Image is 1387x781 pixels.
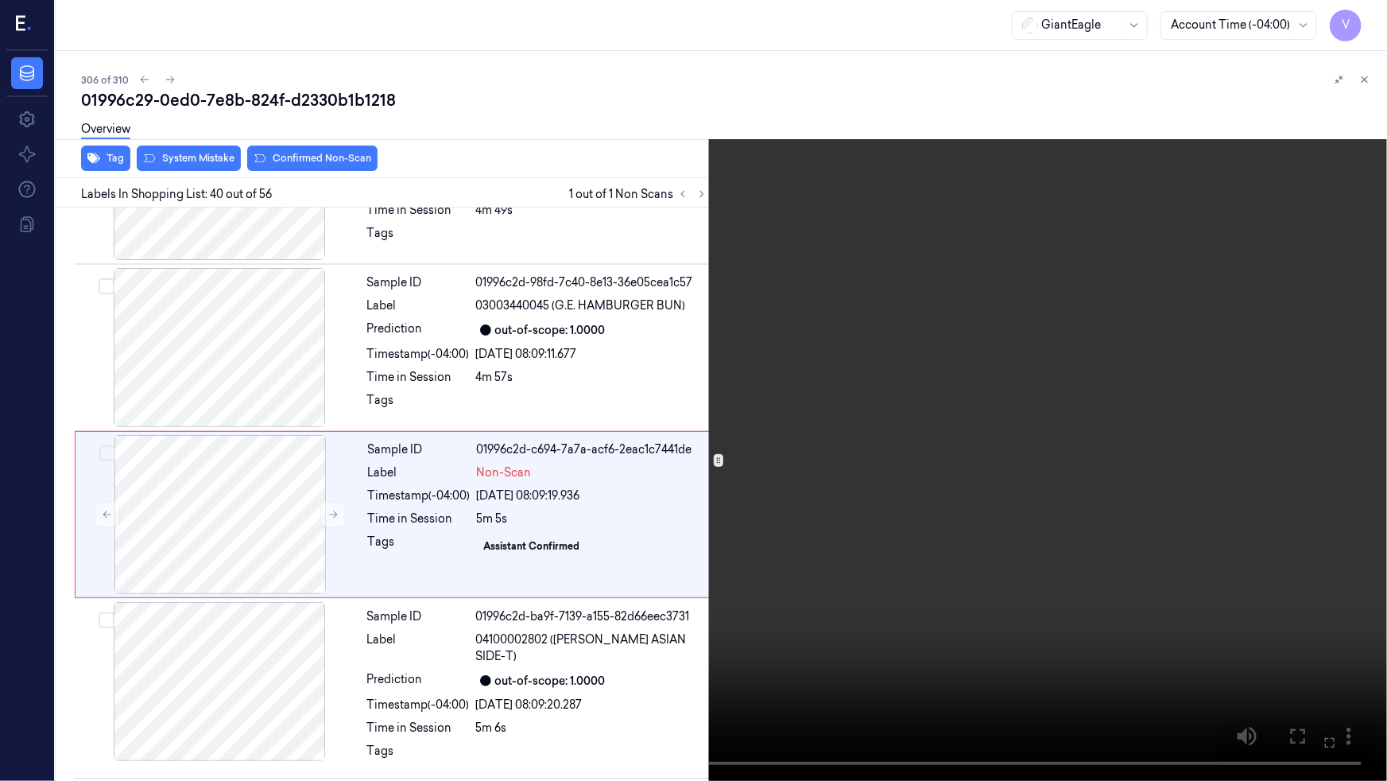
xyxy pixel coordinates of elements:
a: Overview [81,121,130,139]
div: Tags [367,743,470,768]
div: Timestamp (-04:00) [368,488,471,504]
div: Label [368,464,471,481]
div: 01996c2d-98fd-7c40-8e13-36e05cea1c57 [476,274,708,291]
span: 1 out of 1 Non Scans [569,185,711,204]
div: Assistant Confirmed [484,539,580,554]
div: out-of-scope: 1.0000 [495,322,606,339]
div: [DATE] 08:09:19.936 [477,488,707,504]
div: Tags [368,534,471,559]
span: 04100002802 ([PERSON_NAME] ASIAN SIDE-T) [476,631,708,665]
div: Sample ID [367,608,470,625]
div: Label [367,631,470,665]
span: 306 of 310 [81,73,129,87]
div: Sample ID [367,274,470,291]
span: Non-Scan [477,464,532,481]
button: Select row [99,612,114,628]
div: Time in Session [368,511,471,527]
div: Timestamp (-04:00) [367,697,470,713]
button: Confirmed Non-Scan [247,146,378,171]
div: Tags [367,225,470,251]
div: Time in Session [367,202,470,219]
div: 4m 49s [476,202,708,219]
div: Sample ID [368,441,471,458]
div: out-of-scope: 1.0000 [495,673,606,690]
div: 5m 6s [476,720,708,736]
div: Time in Session [367,369,470,386]
button: Select row [99,278,114,294]
button: Tag [81,146,130,171]
div: [DATE] 08:09:20.287 [476,697,708,713]
div: 01996c29-0ed0-7e8b-824f-d2330b1b1218 [81,89,1374,111]
button: V [1330,10,1362,41]
div: 5m 5s [477,511,707,527]
div: 01996c2d-ba9f-7139-a155-82d66eec3731 [476,608,708,625]
div: 01996c2d-c694-7a7a-acf6-2eac1c7441de [477,441,707,458]
div: [DATE] 08:09:11.677 [476,346,708,363]
div: Prediction [367,321,470,340]
button: System Mistake [137,146,241,171]
button: Select row [99,445,115,461]
div: 4m 57s [476,369,708,386]
div: Tags [367,392,470,418]
span: Labels In Shopping List: 40 out of 56 [81,186,272,203]
div: Timestamp (-04:00) [367,346,470,363]
div: Prediction [367,671,470,690]
div: Time in Session [367,720,470,736]
div: Label [367,297,470,314]
span: 03003440045 (G.E. HAMBURGER BUN) [476,297,686,314]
